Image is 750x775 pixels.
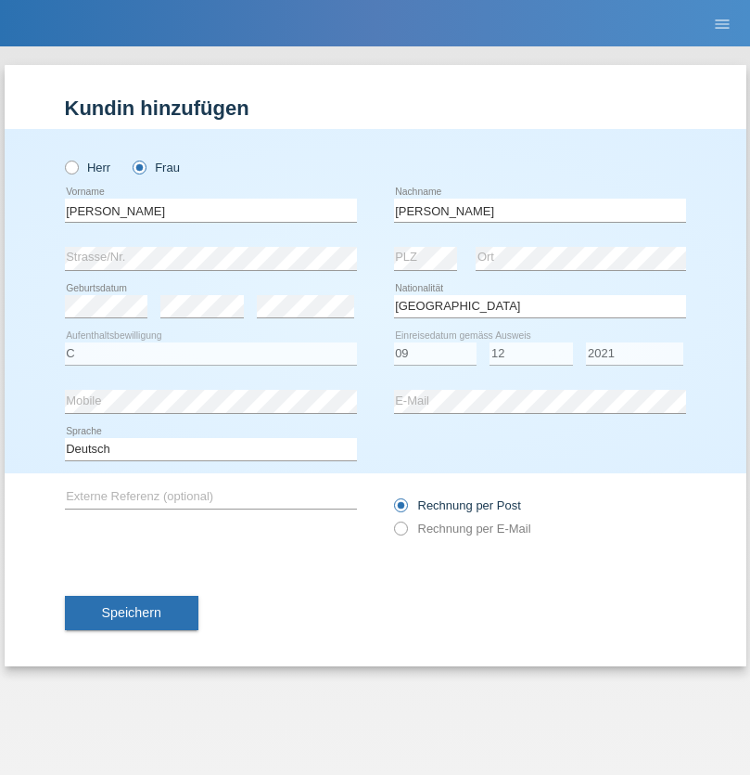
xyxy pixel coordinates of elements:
[394,522,531,536] label: Rechnung per E-Mail
[394,498,521,512] label: Rechnung per Post
[65,596,198,631] button: Speichern
[704,18,741,29] a: menu
[394,522,406,545] input: Rechnung per E-Mail
[65,97,686,120] h1: Kundin hinzufügen
[713,15,731,33] i: menu
[65,161,77,173] input: Herr
[394,498,406,522] input: Rechnung per Post
[65,161,111,174] label: Herr
[133,161,180,174] label: Frau
[133,161,145,173] input: Frau
[102,605,161,620] span: Speichern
